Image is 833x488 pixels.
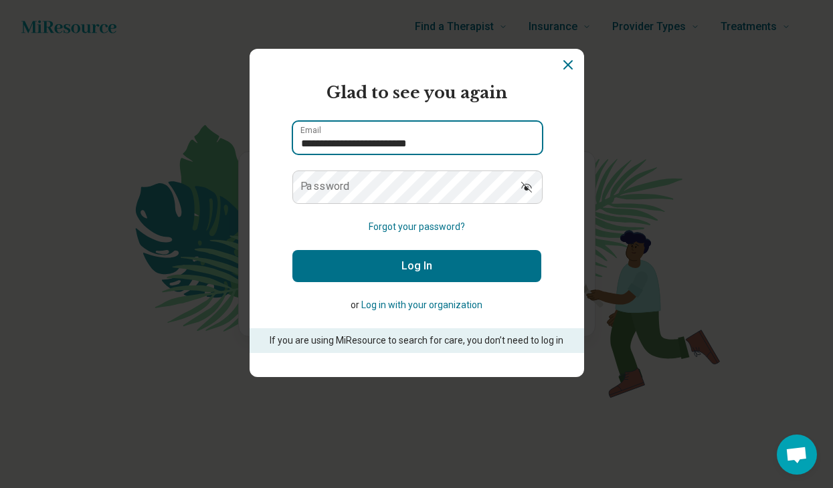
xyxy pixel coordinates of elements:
[250,49,584,377] section: Login Dialog
[369,220,465,234] button: Forgot your password?
[560,57,576,73] button: Dismiss
[512,170,541,203] button: Show password
[361,298,482,312] button: Log in with your organization
[300,126,321,134] label: Email
[300,181,350,192] label: Password
[268,334,565,348] p: If you are using MiResource to search for care, you don’t need to log in
[292,250,541,282] button: Log In
[292,81,541,105] h2: Glad to see you again
[292,298,541,312] p: or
